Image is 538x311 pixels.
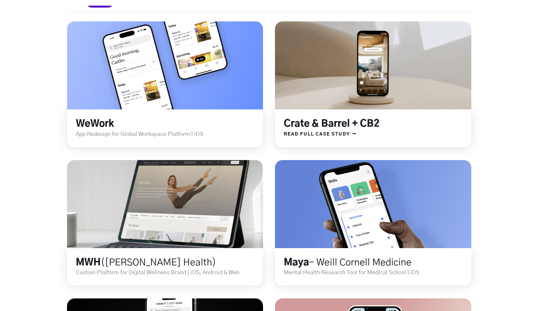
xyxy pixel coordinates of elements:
div: long term stock exchange (ltse) [67,21,263,147]
a: Maya- Weill Cornell Medicine [284,258,412,267]
span: ([PERSON_NAME] Health) [101,258,216,267]
p: Custom Platform for Digital Wellness Brand | iOS, Android & Web [76,269,263,277]
div: long term stock exchange (ltse) [275,160,471,286]
a: READ FULL CASE STUDY → [275,130,357,138]
p: Mental Health Research Tool for Medical School | iOS [284,269,471,277]
div: long term stock exchange (ltse) [67,160,263,286]
a: WeWork [76,119,114,129]
p: App Redesign for Global Workspace Platform | iOS [76,130,263,138]
span: - Weill Cornell Medicine [309,258,412,267]
a: MWH([PERSON_NAME] Health) [76,258,216,267]
div: long term stock exchange (ltse) [275,21,471,147]
a: Crate & Barrel + CB2 [284,119,379,129]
